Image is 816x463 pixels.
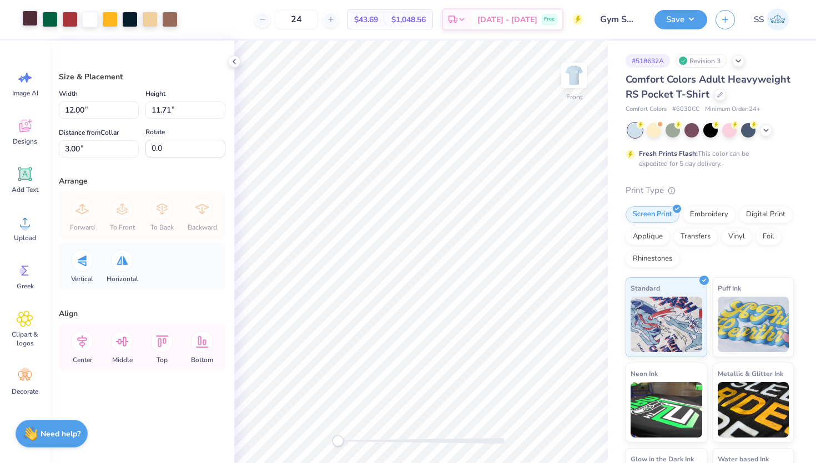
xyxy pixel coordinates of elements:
[333,435,344,446] div: Accessibility label
[563,64,585,87] img: Front
[592,8,646,30] input: Untitled Design
[683,206,736,223] div: Embroidery
[59,175,225,187] div: Arrange
[391,14,426,26] span: $1,048.56
[112,355,133,364] span: Middle
[672,105,699,114] span: # 6030CC
[59,308,225,319] div: Align
[626,228,670,245] div: Applique
[676,54,727,68] div: Revision 3
[7,330,43,348] span: Clipart & logos
[145,87,165,100] label: Height
[477,14,537,26] span: [DATE] - [DATE]
[157,355,168,364] span: Top
[145,125,165,139] label: Rotate
[631,368,658,379] span: Neon Ink
[626,184,794,197] div: Print Type
[639,149,775,169] div: This color can be expedited for 5 day delivery.
[718,297,789,352] img: Puff Ink
[767,8,789,30] img: Siddhant Singh
[14,233,36,242] span: Upload
[12,185,38,194] span: Add Text
[626,54,670,68] div: # 518632A
[107,274,138,283] span: Horizontal
[12,89,38,98] span: Image AI
[631,297,702,352] img: Standard
[626,251,679,267] div: Rhinestones
[631,382,702,437] img: Neon Ink
[17,282,34,291] span: Greek
[275,9,318,29] input: – –
[754,13,764,26] span: SS
[721,228,752,245] div: Vinyl
[654,10,707,29] button: Save
[13,137,37,146] span: Designs
[705,105,760,114] span: Minimum Order: 24 +
[755,228,782,245] div: Foil
[59,71,225,83] div: Size & Placement
[566,92,582,102] div: Front
[749,8,794,30] a: SS
[626,206,679,223] div: Screen Print
[673,228,718,245] div: Transfers
[739,206,793,223] div: Digital Print
[12,387,38,396] span: Decorate
[718,382,789,437] img: Metallic & Glitter Ink
[71,274,93,283] span: Vertical
[544,16,555,23] span: Free
[626,105,667,114] span: Comfort Colors
[718,368,783,379] span: Metallic & Glitter Ink
[626,73,790,101] span: Comfort Colors Adult Heavyweight RS Pocket T-Shirt
[718,282,741,294] span: Puff Ink
[639,149,698,158] strong: Fresh Prints Flash:
[41,429,80,439] strong: Need help?
[73,355,92,364] span: Center
[59,126,119,139] label: Distance from Collar
[191,355,213,364] span: Bottom
[354,14,378,26] span: $43.69
[631,282,660,294] span: Standard
[59,87,78,100] label: Width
